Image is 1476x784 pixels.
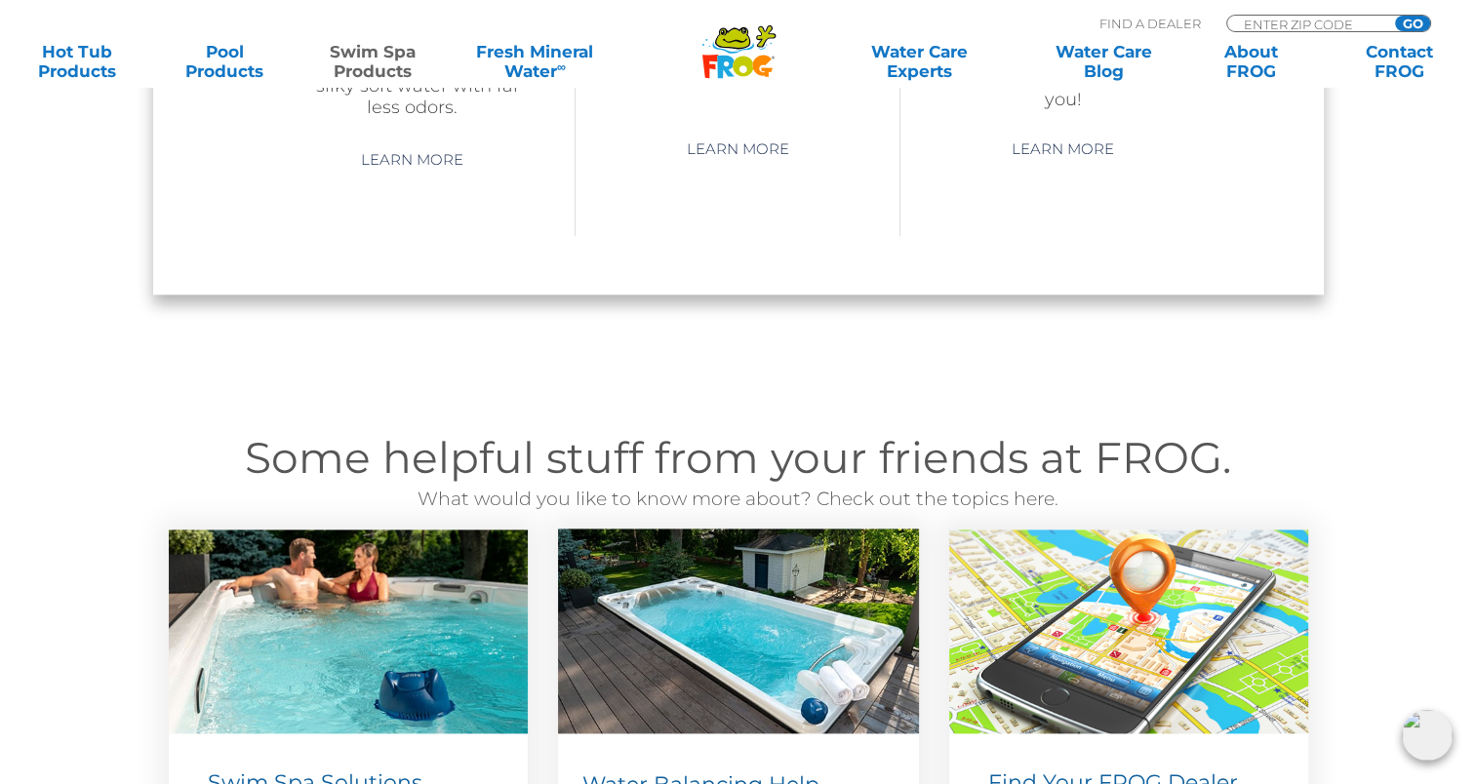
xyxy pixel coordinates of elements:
[1099,15,1201,32] p: Find A Dealer
[949,529,1308,733] img: Find a Dealer Image (546 x 310 px)
[1194,42,1309,81] a: AboutFROG
[558,529,919,733] img: water-balancing-help-swim-spa
[1242,16,1374,32] input: Zip Code Form
[557,59,566,74] sup: ∞
[168,42,283,81] a: PoolProducts
[826,42,1013,81] a: Water CareExperts
[339,142,486,177] a: Learn More
[463,42,607,81] a: Fresh MineralWater∞
[20,42,135,81] a: Hot TubProducts
[989,132,1137,167] a: Learn More
[1402,710,1453,761] img: openIcon
[663,132,811,167] a: Learn More
[315,42,430,81] a: Swim SpaProducts
[1046,42,1161,81] a: Water CareBlog
[1395,16,1430,31] input: GO
[169,529,528,733] img: swim-spa-solutions-v3
[1341,42,1456,81] a: ContactFROG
